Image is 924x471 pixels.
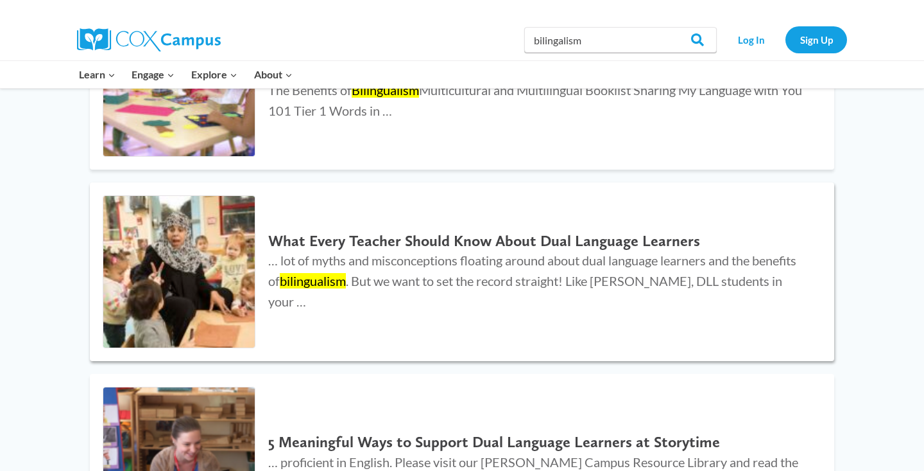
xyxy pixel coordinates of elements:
[280,273,346,289] mark: bilingualism
[183,61,246,88] button: Child menu of Explore
[723,26,847,53] nav: Secondary Navigation
[268,62,802,118] span: … Resources: Family Culture and Language Survey Family Culture and Language Survey - Spanish The ...
[268,253,796,309] span: … lot of myths and misconceptions floating around about dual language learners and the benefits o...
[268,433,809,452] h2: 5 Meaningful Ways to Support Dual Language Learners at Storytime
[103,196,255,348] img: What Every Teacher Should Know About Dual Language Learners
[246,61,301,88] button: Child menu of About
[785,26,847,53] a: Sign Up
[723,26,779,53] a: Log In
[77,28,221,51] img: Cox Campus
[352,82,419,98] mark: Bilingualism
[71,61,300,88] nav: Primary Navigation
[524,27,717,53] input: Search Cox Campus
[268,232,809,251] h2: What Every Teacher Should Know About Dual Language Learners
[71,61,124,88] button: Child menu of Learn
[90,182,834,361] a: What Every Teacher Should Know About Dual Language Learners What Every Teacher Should Know About ...
[124,61,184,88] button: Child menu of Engage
